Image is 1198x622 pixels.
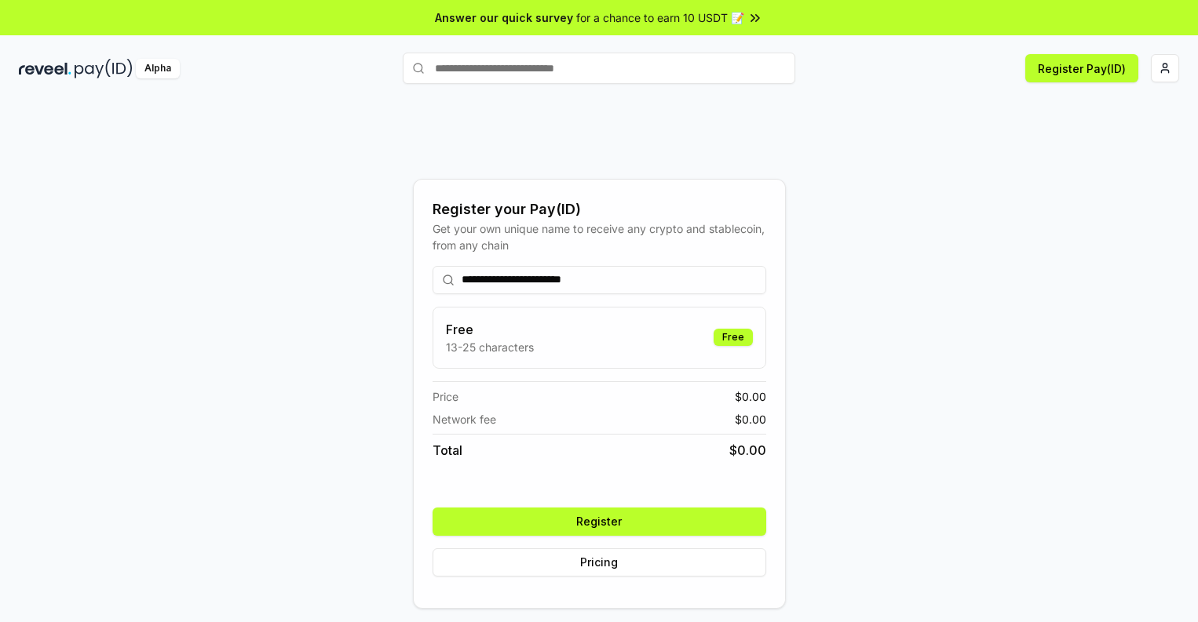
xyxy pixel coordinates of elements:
[433,411,496,427] span: Network fee
[433,220,766,253] div: Get your own unique name to receive any crypto and stablecoin, from any chain
[446,339,534,355] p: 13-25 characters
[433,507,766,536] button: Register
[433,441,462,460] span: Total
[1025,54,1138,82] button: Register Pay(ID)
[735,411,766,427] span: $ 0.00
[735,388,766,405] span: $ 0.00
[446,320,534,339] h3: Free
[714,329,753,346] div: Free
[576,9,744,26] span: for a chance to earn 10 USDT 📝
[136,59,180,78] div: Alpha
[19,59,71,78] img: reveel_dark
[729,441,766,460] span: $ 0.00
[433,388,458,405] span: Price
[433,548,766,577] button: Pricing
[435,9,573,26] span: Answer our quick survey
[433,198,766,220] div: Register your Pay(ID)
[75,59,133,78] img: pay_id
